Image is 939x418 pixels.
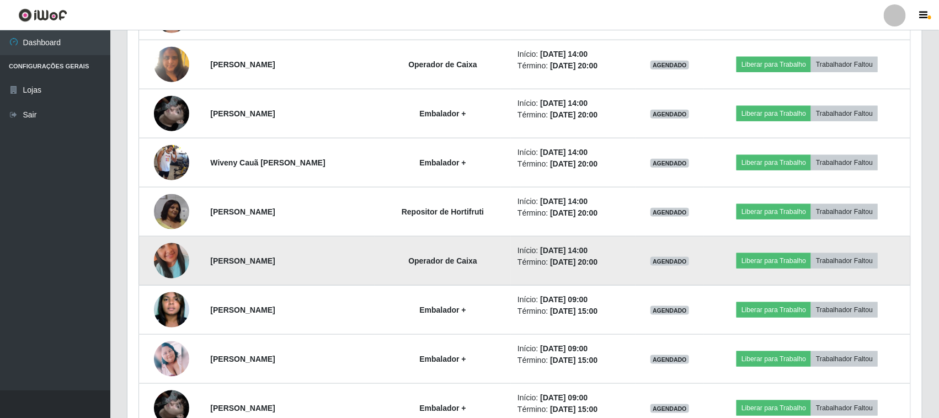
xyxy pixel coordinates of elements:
strong: Embalador + [419,355,466,363]
span: AGENDADO [650,159,689,168]
button: Liberar para Trabalho [737,106,811,121]
time: [DATE] 14:00 [540,246,588,255]
time: [DATE] 09:00 [540,344,588,353]
button: Trabalhador Faltou [811,155,878,170]
span: AGENDADO [650,306,689,315]
strong: Wiveny Cauã [PERSON_NAME] [210,158,325,167]
img: 1755554468371.jpeg [154,131,189,194]
button: Trabalhador Faltou [811,302,878,318]
time: [DATE] 20:00 [550,208,597,217]
img: 1607161197094.jpeg [154,283,189,337]
li: Início: [517,49,629,60]
li: Término: [517,256,629,268]
button: Trabalhador Faltou [811,204,878,219]
button: Liberar para Trabalho [737,351,811,367]
strong: [PERSON_NAME] [210,355,275,363]
strong: [PERSON_NAME] [210,256,275,265]
time: [DATE] 20:00 [550,258,597,266]
li: Início: [517,147,629,158]
strong: Embalador + [419,158,466,167]
li: Término: [517,109,629,121]
time: [DATE] 14:00 [540,50,588,58]
button: Liberar para Trabalho [737,400,811,416]
strong: Operador de Caixa [408,60,477,69]
li: Término: [517,207,629,219]
button: Liberar para Trabalho [737,204,811,219]
span: AGENDADO [650,208,689,217]
button: Liberar para Trabalho [737,253,811,269]
span: AGENDADO [650,61,689,69]
time: [DATE] 15:00 [550,356,597,365]
li: Término: [517,306,629,317]
button: Liberar para Trabalho [737,57,811,72]
img: 1755875001367.jpeg [154,229,189,292]
span: AGENDADO [650,257,689,266]
strong: Repositor de Hortifruti [402,207,484,216]
time: [DATE] 20:00 [550,61,597,70]
button: Trabalhador Faltou [811,57,878,72]
li: Término: [517,158,629,170]
li: Início: [517,245,629,256]
time: [DATE] 09:00 [540,295,588,304]
li: Início: [517,392,629,404]
strong: [PERSON_NAME] [210,306,275,314]
strong: Embalador + [419,109,466,118]
button: Trabalhador Faltou [811,253,878,269]
li: Início: [517,343,629,355]
button: Liberar para Trabalho [737,302,811,318]
button: Trabalhador Faltou [811,351,878,367]
li: Término: [517,60,629,72]
time: [DATE] 15:00 [550,405,597,414]
strong: [PERSON_NAME] [210,404,275,412]
li: Início: [517,196,629,207]
li: Término: [517,355,629,366]
li: Início: [517,98,629,109]
img: CoreUI Logo [18,8,67,22]
span: AGENDADO [650,110,689,119]
time: [DATE] 20:00 [550,110,597,119]
time: [DATE] 20:00 [550,159,597,168]
strong: [PERSON_NAME] [210,60,275,69]
img: 1750963256706.jpeg [154,82,189,145]
span: AGENDADO [650,404,689,413]
li: Início: [517,294,629,306]
img: 1693706792822.jpeg [154,341,189,377]
strong: Operador de Caixa [408,256,477,265]
img: 1755965630381.jpeg [154,194,189,229]
time: [DATE] 15:00 [550,307,597,315]
time: [DATE] 14:00 [540,197,588,206]
time: [DATE] 14:00 [540,99,588,108]
button: Liberar para Trabalho [737,155,811,170]
img: 1755699349623.jpeg [154,41,189,88]
strong: [PERSON_NAME] [210,207,275,216]
time: [DATE] 14:00 [540,148,588,157]
time: [DATE] 09:00 [540,393,588,402]
li: Término: [517,404,629,415]
strong: Embalador + [419,306,466,314]
button: Trabalhador Faltou [811,106,878,121]
strong: Embalador + [419,404,466,412]
strong: [PERSON_NAME] [210,109,275,118]
button: Trabalhador Faltou [811,400,878,416]
span: AGENDADO [650,355,689,364]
